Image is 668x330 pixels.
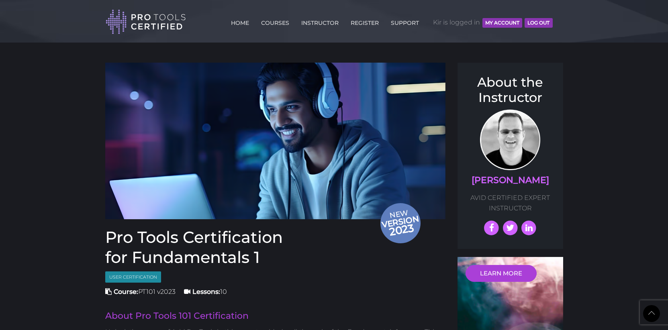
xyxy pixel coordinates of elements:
[482,18,522,28] button: MY ACCOUNT
[184,288,227,295] span: 10
[105,271,161,283] span: User Certification
[380,220,422,240] span: 2023
[466,193,555,213] p: AVID CERTIFIED EXPERT INSTRUCTOR
[643,305,660,322] a: Back to Top
[105,63,446,219] img: Pro tools certified Fundamentals 1 Course cover
[472,175,549,185] a: [PERSON_NAME]
[114,288,138,295] strong: Course:
[106,9,186,35] img: Pro Tools Certified Logo
[105,312,446,320] h2: About Pro Tools 101 Certification
[105,63,446,219] a: Newversion 2023
[480,110,540,170] img: AVID Expert Instructor, Professor Scott Beckett profile photo
[105,227,446,267] h1: Pro Tools Certification for Fundamentals 1
[229,15,251,28] a: HOME
[349,15,381,28] a: REGISTER
[380,216,420,227] span: version
[259,15,291,28] a: COURSES
[105,288,176,295] span: PT101 v2023
[389,15,421,28] a: SUPPORT
[433,10,553,35] span: Kir is logged in
[466,75,555,106] h3: About the Instructor
[299,15,341,28] a: INSTRUCTOR
[466,265,537,282] a: LEARN MORE
[192,288,220,295] strong: Lessons:
[525,18,552,28] button: Log Out
[380,208,423,239] span: New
